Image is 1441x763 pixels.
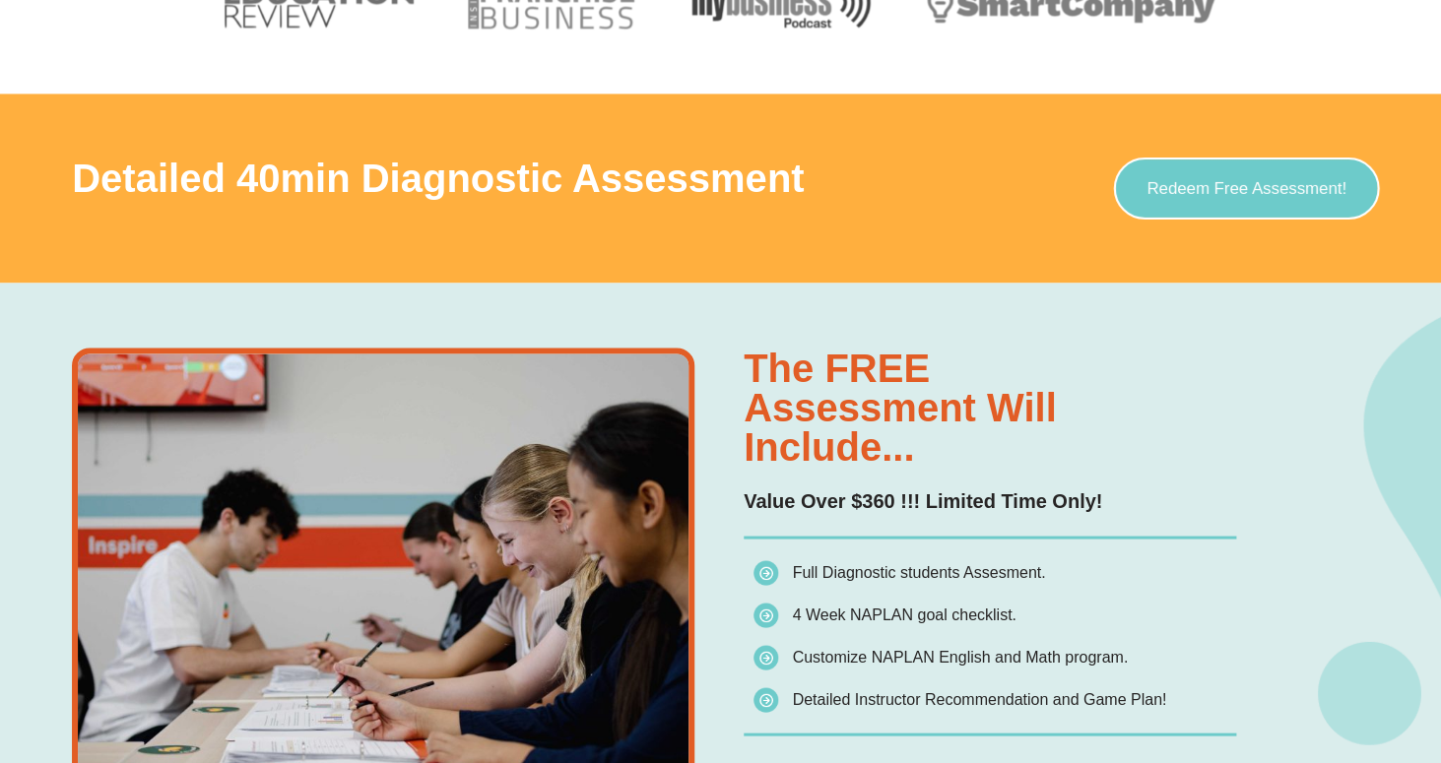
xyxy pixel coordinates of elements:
[744,348,1236,466] h3: The FREE assessment will include...
[1103,540,1441,763] iframe: Chat Widget
[792,690,1166,707] span: Detailed Instructor Recommendation and Game Plan!
[1113,158,1379,220] a: Redeem Free Assessment!
[1146,180,1346,197] span: Redeem Free Assessment!
[792,605,1015,622] span: 4 Week NAPLAN goal checklist.
[744,485,1236,516] p: Value Over $360 !!! Limited Time Only!
[792,648,1128,665] span: Customize NAPLAN English and Math program.
[792,563,1045,580] span: Full Diagnostic students Assesment.
[753,687,778,712] img: icon-list.png
[72,159,946,198] h3: Detailed 40min Diagnostic Assessment
[753,645,778,669] img: icon-list.png
[753,603,778,627] img: icon-list.png
[753,560,778,585] img: icon-list.png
